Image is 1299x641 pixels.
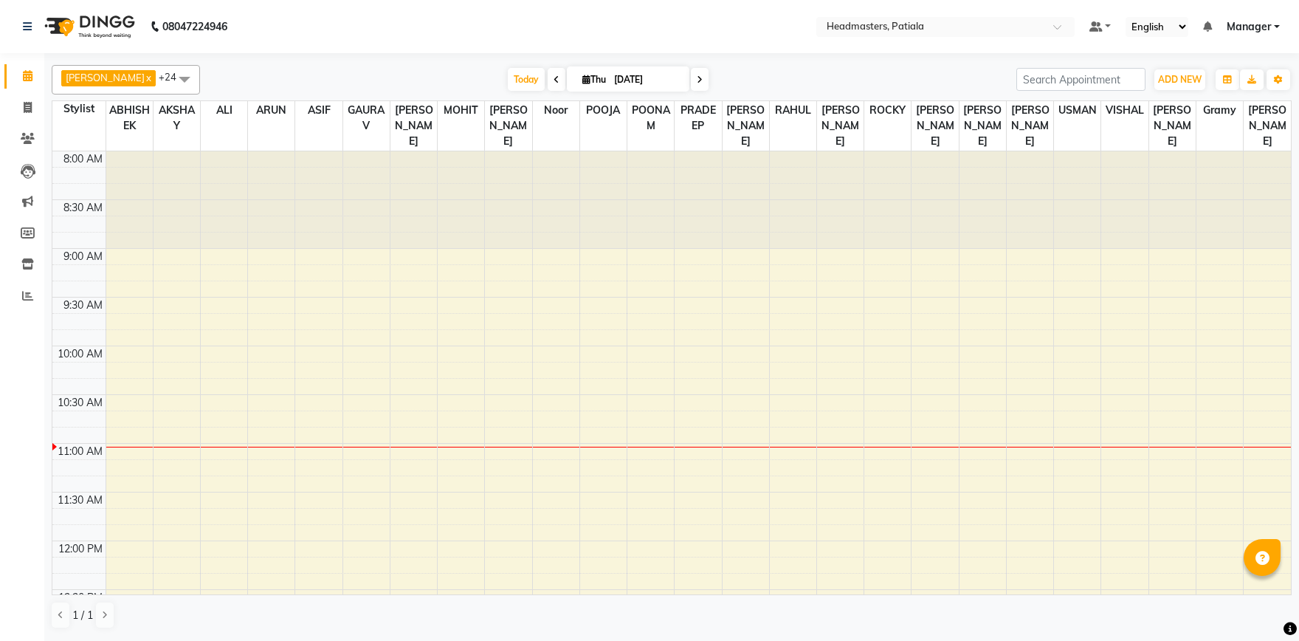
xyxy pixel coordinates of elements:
[864,101,911,120] span: ROCKY
[55,590,106,606] div: 12:30 PM
[295,101,342,120] span: ASIF
[1007,101,1053,151] span: [PERSON_NAME]
[55,541,106,557] div: 12:00 PM
[1158,74,1202,85] span: ADD NEW
[55,395,106,411] div: 10:30 AM
[438,101,484,120] span: MOHIT
[61,151,106,167] div: 8:00 AM
[1101,101,1148,120] span: VISHAL
[912,101,958,151] span: [PERSON_NAME]
[61,200,106,216] div: 8:30 AM
[1054,101,1100,120] span: USMAN
[1149,101,1196,151] span: [PERSON_NAME]
[675,101,721,135] span: PRADEEP
[72,608,93,623] span: 1 / 1
[627,101,674,135] span: POONAM
[723,101,769,151] span: [PERSON_NAME]
[159,71,187,83] span: +24
[579,74,610,85] span: Thu
[508,68,545,91] span: Today
[154,101,200,135] span: AKSHAY
[343,101,390,135] span: GAURAV
[390,101,437,151] span: [PERSON_NAME]
[959,101,1006,151] span: [PERSON_NAME]
[61,298,106,313] div: 9:30 AM
[55,444,106,459] div: 11:00 AM
[38,6,139,47] img: logo
[106,101,153,135] span: ABHISHEK
[61,249,106,264] div: 9:00 AM
[1016,68,1145,91] input: Search Appointment
[52,101,106,117] div: Stylist
[485,101,531,151] span: [PERSON_NAME]
[66,72,145,83] span: [PERSON_NAME]
[1196,101,1243,120] span: Gramy
[1227,19,1271,35] span: Manager
[610,69,683,91] input: 2025-09-04
[248,101,294,120] span: ARUN
[55,346,106,362] div: 10:00 AM
[201,101,247,120] span: ALI
[1154,69,1205,90] button: ADD NEW
[162,6,227,47] b: 08047224946
[1237,582,1284,626] iframe: chat widget
[580,101,627,120] span: POOJA
[1244,101,1291,151] span: [PERSON_NAME]
[533,101,579,120] span: Noor
[145,72,151,83] a: x
[55,493,106,508] div: 11:30 AM
[817,101,864,151] span: [PERSON_NAME]
[770,101,816,120] span: RAHUL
